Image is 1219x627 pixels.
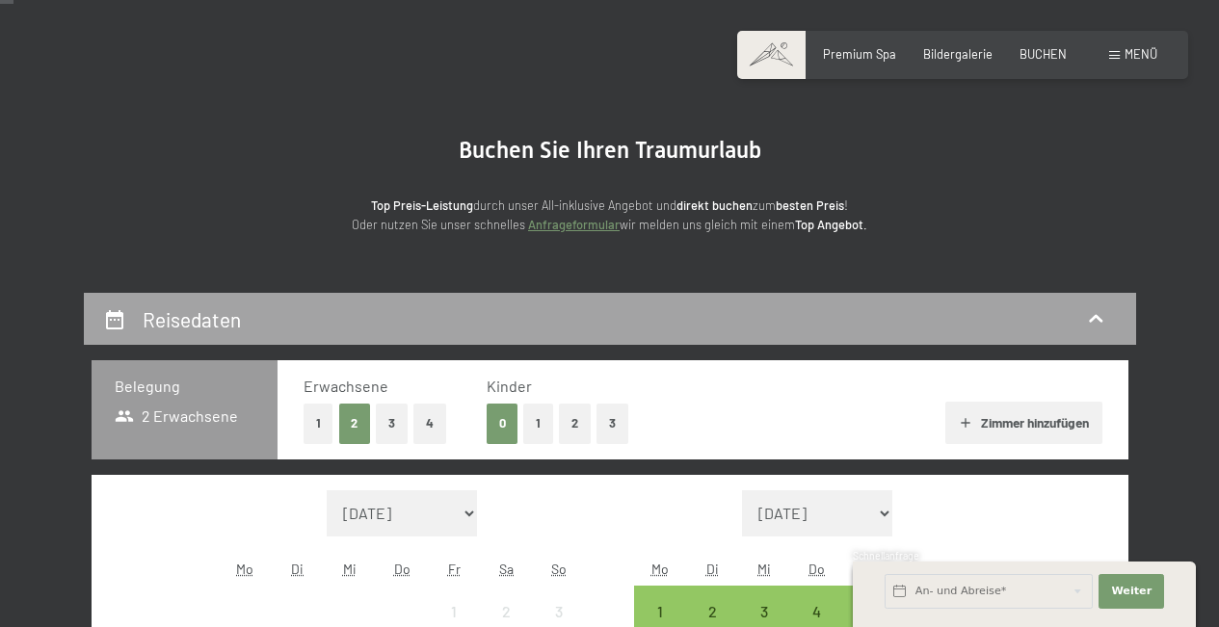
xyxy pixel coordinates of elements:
span: Menü [1125,46,1157,62]
abbr: Donnerstag [808,561,825,577]
abbr: Sonntag [551,561,567,577]
abbr: Donnerstag [394,561,411,577]
span: Schnellanfrage [853,550,919,562]
span: Erwachsene [304,377,388,395]
button: 1 [304,404,333,443]
abbr: Dienstag [706,561,719,577]
abbr: Freitag [448,561,461,577]
button: 2 [559,404,591,443]
span: 2 Erwachsene [115,405,239,427]
abbr: Montag [236,561,253,577]
p: durch unser All-inklusive Angebot und zum ! Oder nutzen Sie unser schnelles wir melden uns gleich... [225,196,995,235]
button: 3 [376,404,408,443]
a: Anfrageformular [528,217,620,232]
strong: Top Preis-Leistung [371,197,473,213]
strong: direkt buchen [676,197,753,213]
a: Bildergalerie [923,46,993,62]
button: 1 [523,404,553,443]
button: Zimmer hinzufügen [945,402,1102,444]
abbr: Montag [651,561,669,577]
span: Kinder [487,377,532,395]
strong: besten Preis [776,197,844,213]
h2: Reisedaten [143,307,241,331]
button: 4 [413,404,446,443]
abbr: Mittwoch [343,561,357,577]
button: Weiter [1099,574,1164,609]
abbr: Mittwoch [757,561,771,577]
span: Weiter [1111,584,1152,599]
h3: Belegung [115,376,255,397]
button: 3 [596,404,628,443]
abbr: Dienstag [291,561,304,577]
abbr: Samstag [499,561,514,577]
a: BUCHEN [1020,46,1067,62]
button: 2 [339,404,371,443]
span: Buchen Sie Ihren Traumurlaub [459,137,761,164]
strong: Top Angebot. [795,217,867,232]
button: 0 [487,404,518,443]
a: Premium Spa [823,46,896,62]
